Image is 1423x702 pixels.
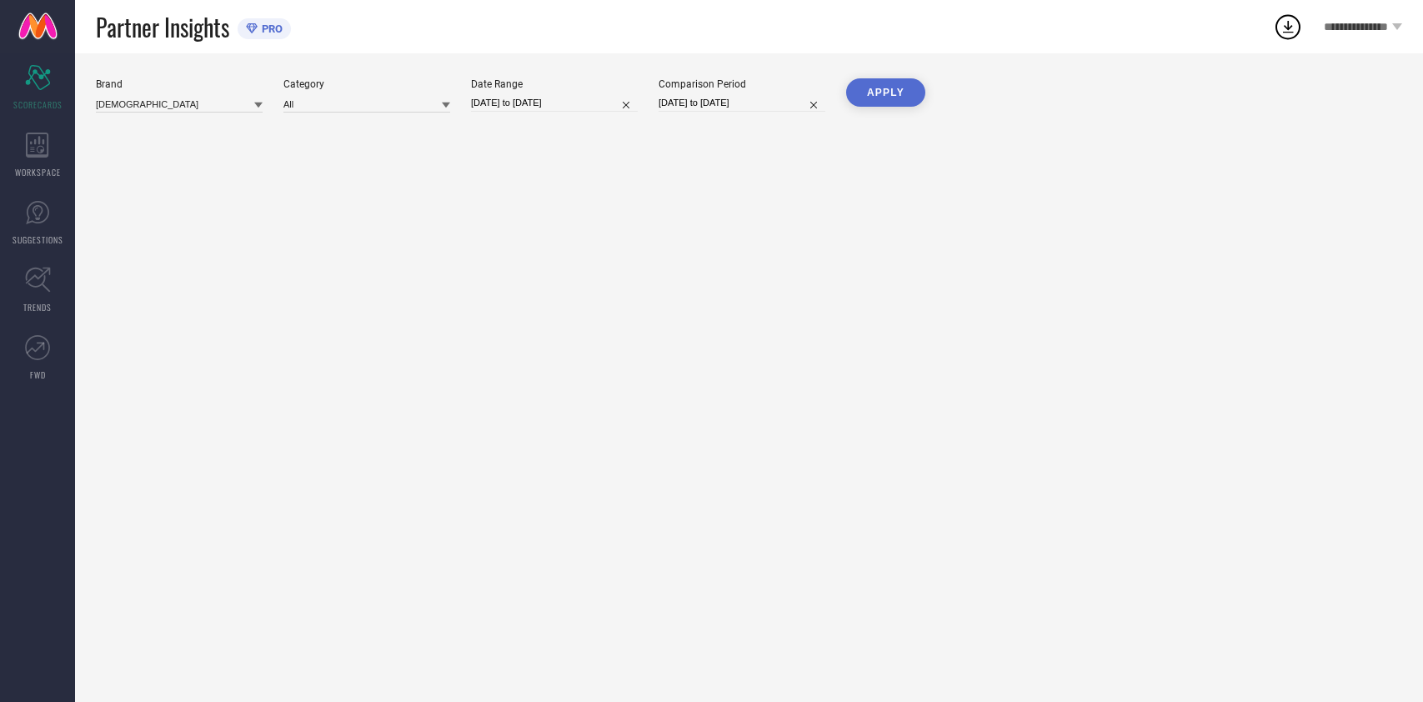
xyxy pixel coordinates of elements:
[96,78,263,90] div: Brand
[96,10,229,44] span: Partner Insights
[13,98,63,111] span: SCORECARDS
[659,94,825,112] input: Select comparison period
[23,301,52,313] span: TRENDS
[846,78,925,107] button: APPLY
[283,78,450,90] div: Category
[471,94,638,112] input: Select date range
[15,166,61,178] span: WORKSPACE
[13,233,63,246] span: SUGGESTIONS
[1273,12,1303,42] div: Open download list
[659,78,825,90] div: Comparison Period
[258,23,283,35] span: PRO
[30,369,46,381] span: FWD
[471,78,638,90] div: Date Range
